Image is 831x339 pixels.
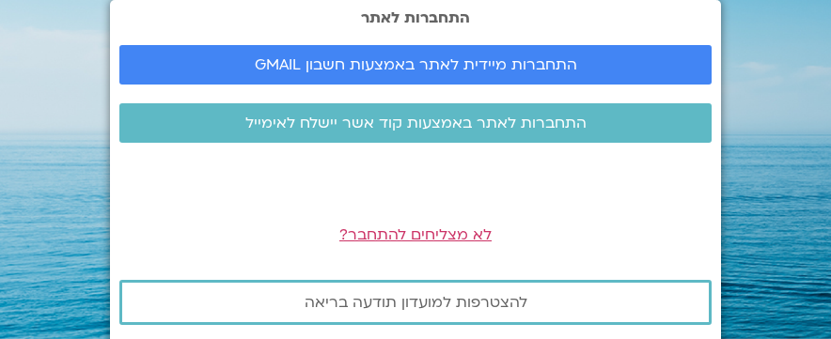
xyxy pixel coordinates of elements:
a: התחברות לאתר באמצעות קוד אשר יישלח לאימייל [119,103,712,143]
span: התחברות לאתר באמצעות קוד אשר יישלח לאימייל [245,115,587,131]
span: להצטרפות למועדון תודעה בריאה [305,294,527,311]
a: התחברות מיידית לאתר באמצעות חשבון GMAIL [119,45,712,85]
a: להצטרפות למועדון תודעה בריאה [119,280,712,325]
a: לא מצליחים להתחבר? [339,224,492,245]
h2: התחברות לאתר [119,9,712,26]
span: התחברות מיידית לאתר באמצעות חשבון GMAIL [255,56,577,73]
